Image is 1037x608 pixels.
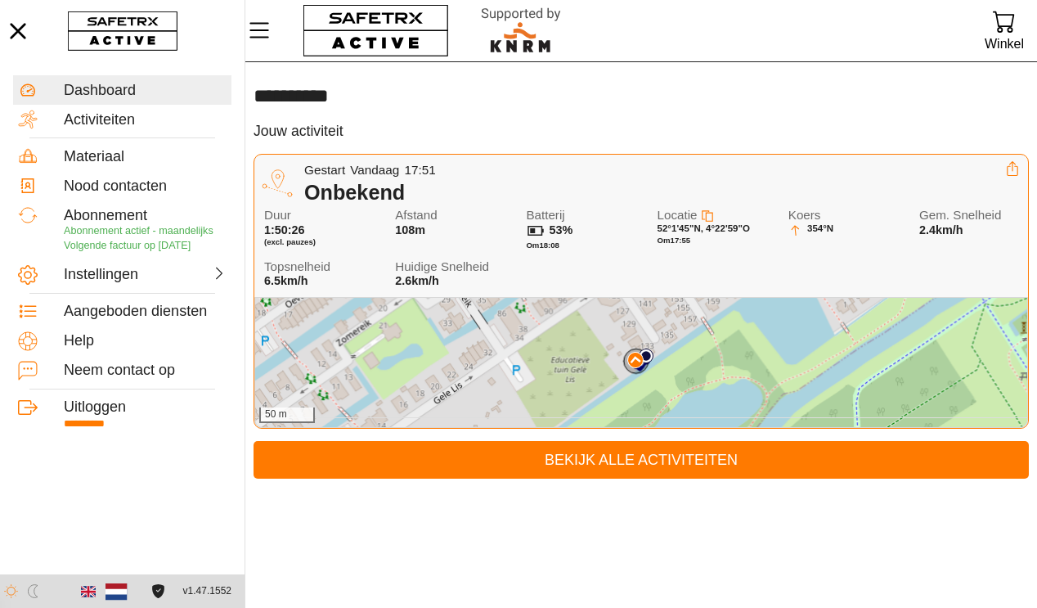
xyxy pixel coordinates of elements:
span: Gestart [304,163,345,177]
a: Licentieovereenkomst [147,584,169,598]
img: Equipment.svg [18,146,38,166]
span: Bekijk alle activiteiten [267,448,1016,473]
span: N [827,223,833,237]
img: ContactUs.svg [18,361,38,381]
span: Afstand [395,209,500,223]
img: Activities.svg [18,110,38,129]
button: Engels [74,578,102,606]
img: PathStart.svg [639,349,653,363]
span: (excl. pauzes) [264,237,369,247]
div: Aangeboden diensten [64,303,227,321]
div: Nood contacten [64,178,227,196]
img: PathDirectionCurrent.svg [629,354,641,366]
span: Batterij [526,209,631,223]
span: Huidige Snelheid [395,260,500,274]
span: 17:51 [405,163,436,177]
span: Om 17:55 [658,236,691,245]
span: 52°1'45"N, 4°22'59"O [658,223,750,233]
div: 50 m [259,408,315,422]
div: Help [64,332,227,350]
button: Nederlands [102,578,130,606]
span: 2.4km/h [919,223,963,236]
span: 108m [395,223,425,236]
a: Bekijk alle activiteiten [254,441,1029,480]
h5: Jouw activiteit [254,122,343,141]
span: Om 18:08 [526,241,559,250]
img: RescueLogo.svg [462,4,580,57]
span: Duur [264,209,369,223]
img: ModeDark.svg [26,584,40,598]
div: Winkel [985,33,1024,55]
span: Koers [788,209,893,223]
span: 354° [807,223,827,237]
span: 6.5km/h [264,274,308,287]
button: v1.47.1552 [173,578,241,605]
div: Neem contact op [64,362,227,380]
div: Onbekend [304,180,1005,205]
img: Help.svg [18,331,38,351]
div: Abonnement [64,207,227,225]
div: Uitloggen [64,399,227,417]
span: 53% [549,223,572,236]
img: en.svg [81,584,96,599]
span: Locatie [658,208,698,222]
div: Activiteiten [64,111,227,129]
span: v1.47.1552 [183,583,231,600]
div: Dashboard [64,82,227,100]
span: 2.6km/h [395,274,500,288]
span: 1:50:26 [264,223,305,236]
img: ModeLight.svg [4,584,18,598]
button: Menu [245,13,286,47]
img: Subscription.svg [18,205,38,225]
span: Volgende factuur op [DATE] [64,240,191,251]
span: Abonnement actief - maandelijks [64,225,213,236]
div: Instellingen [64,266,142,284]
span: Topsnelheid [264,260,369,274]
div: Materiaal [64,148,227,166]
span: Vandaag [350,163,399,177]
img: TRIP.svg [258,164,296,202]
span: Gem. Snelheid [919,209,1024,223]
img: nl.svg [105,580,128,602]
